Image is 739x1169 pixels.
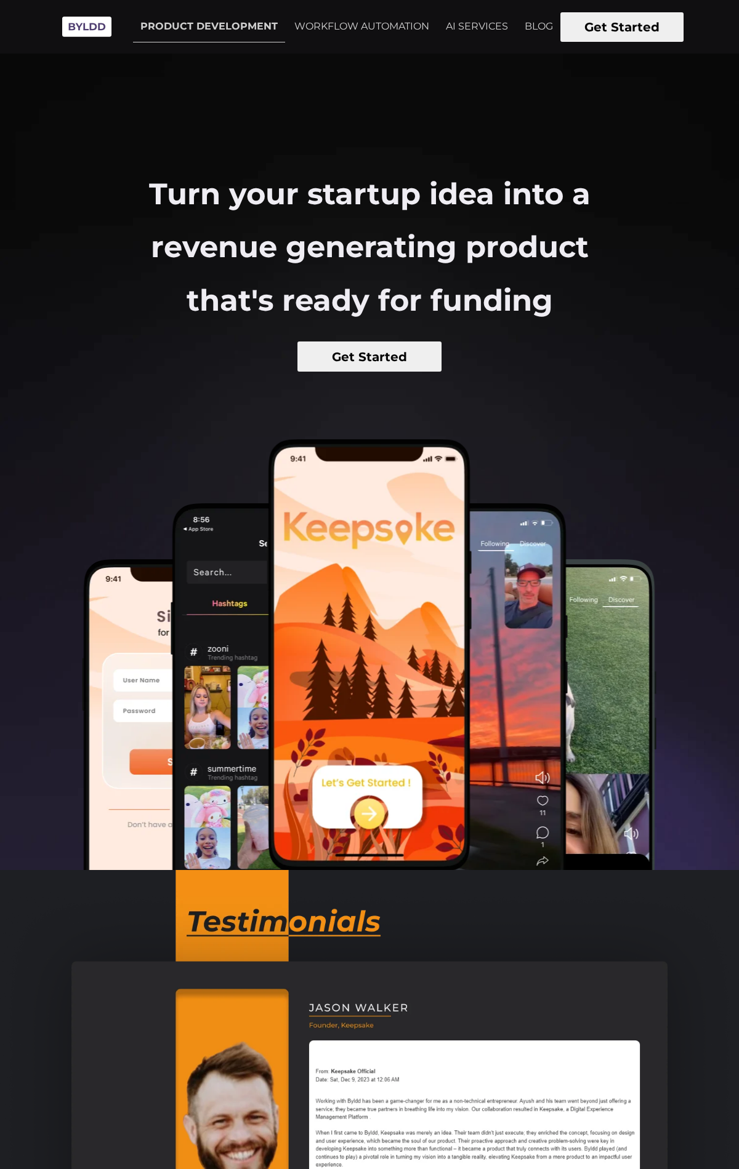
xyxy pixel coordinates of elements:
a: AI SERVICES [438,11,515,42]
a: PRODUCT DEVELOPMENT [133,11,285,42]
h2: Turn your startup idea into a revenue generating product that's ready for funding [129,167,610,327]
button: Get Started [297,341,442,372]
img: Byldd - Product Development Company [56,10,118,44]
a: WORKFLOW AUTOMATION [287,11,437,42]
a: BLOG [517,11,560,42]
button: Get Started [560,12,684,42]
